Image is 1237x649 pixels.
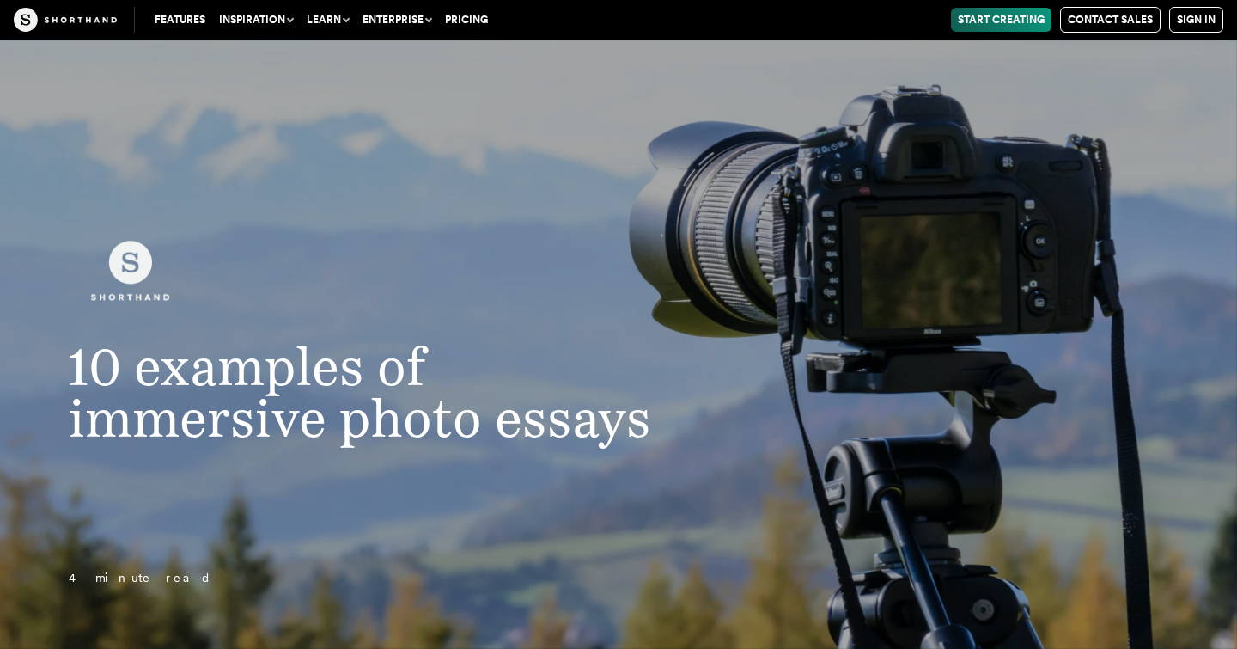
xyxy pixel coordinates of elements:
a: Start Creating [951,8,1051,32]
img: The Craft [14,8,117,32]
a: Sign in [1169,7,1223,33]
button: Learn [300,8,356,32]
button: Enterprise [356,8,438,32]
p: 4 minute read [34,568,716,589]
a: Contact Sales [1060,7,1161,33]
a: Features [148,8,212,32]
a: Pricing [438,8,495,32]
button: Inspiration [212,8,300,32]
h1: 10 examples of immersive photo essays [34,341,716,446]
